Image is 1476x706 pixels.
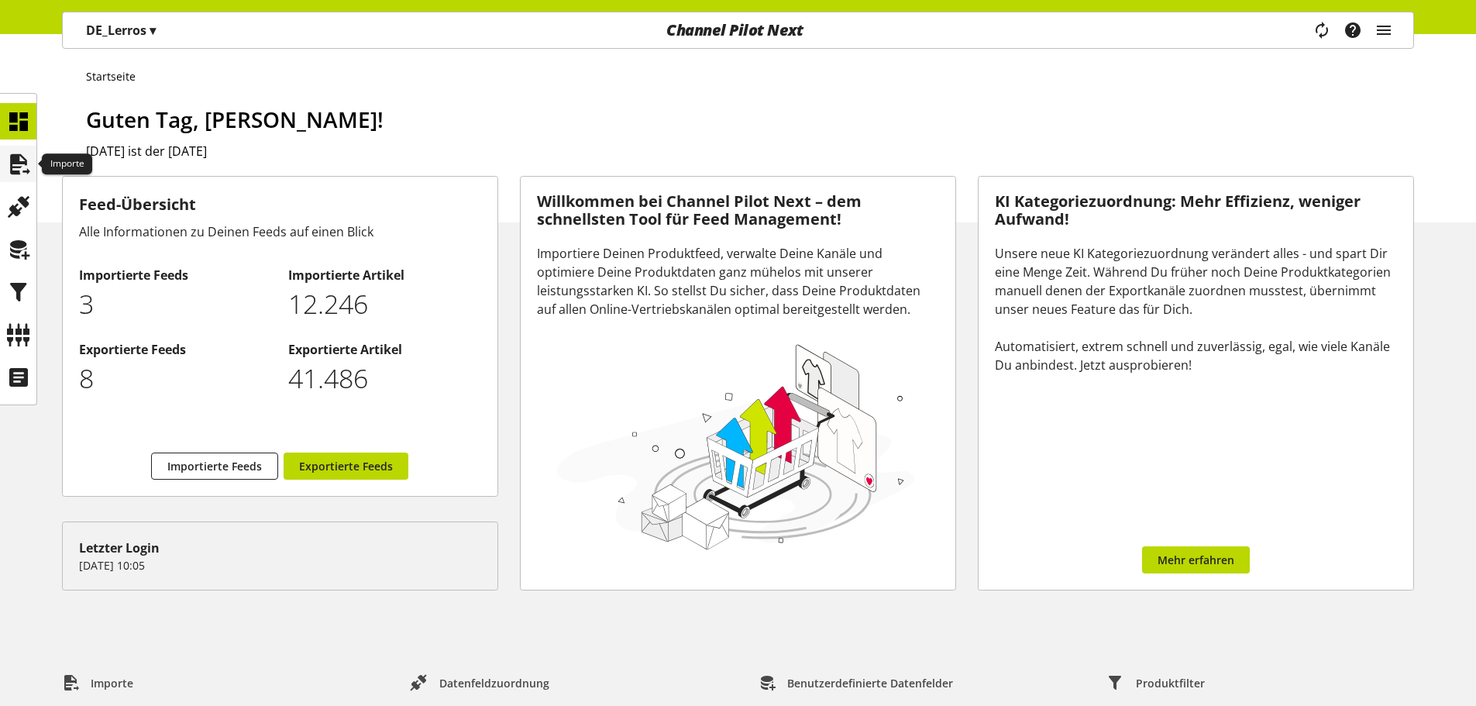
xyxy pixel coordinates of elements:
nav: main navigation [62,12,1414,49]
h2: Importierte Feeds [79,266,272,284]
a: Benutzerdefinierte Datenfelder [746,669,965,697]
span: Importe [91,675,133,691]
p: DE_Lerros [86,21,156,40]
span: Benutzerdefinierte Datenfelder [787,675,953,691]
div: Importe [42,153,92,175]
p: 3 [79,284,272,324]
span: Guten Tag, [PERSON_NAME]! [86,105,384,134]
h2: Exportierte Feeds [79,340,272,359]
p: 12246 [288,284,481,324]
span: Importierte Feeds [167,458,262,474]
p: 41486 [288,359,481,398]
p: 8 [79,359,272,398]
h3: Feed-Übersicht [79,193,481,216]
span: Datenfeldzuordnung [439,675,549,691]
p: [DATE] 10:05 [79,557,481,573]
a: Produktfilter [1095,669,1217,697]
div: Alle Informationen zu Deinen Feeds auf einen Blick [79,222,481,241]
img: 78e1b9dcff1e8392d83655fcfc870417.svg [552,338,920,554]
h2: Exportierte Artikel [288,340,481,359]
span: Produktfilter [1136,675,1205,691]
div: Letzter Login [79,539,481,557]
span: Exportierte Feeds [299,458,393,474]
h3: Willkommen bei Channel Pilot Next – dem schnellsten Tool für Feed Management! [537,193,939,228]
a: Importierte Feeds [151,453,278,480]
span: ▾ [150,22,156,39]
a: Exportierte Feeds [284,453,408,480]
h2: [DATE] ist der [DATE] [86,142,1414,160]
a: Importe [50,669,146,697]
h3: KI Kategoriezuordnung: Mehr Effizienz, weniger Aufwand! [995,193,1397,228]
a: Mehr erfahren [1142,546,1250,573]
h2: Importierte Artikel [288,266,481,284]
span: Mehr erfahren [1158,552,1234,568]
a: Datenfeldzuordnung [398,669,562,697]
div: Importiere Deinen Produktfeed, verwalte Deine Kanäle und optimiere Deine Produktdaten ganz mühelo... [537,244,939,319]
div: Unsere neue KI Kategoriezuordnung verändert alles - und spart Dir eine Menge Zeit. Während Du frü... [995,244,1397,374]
